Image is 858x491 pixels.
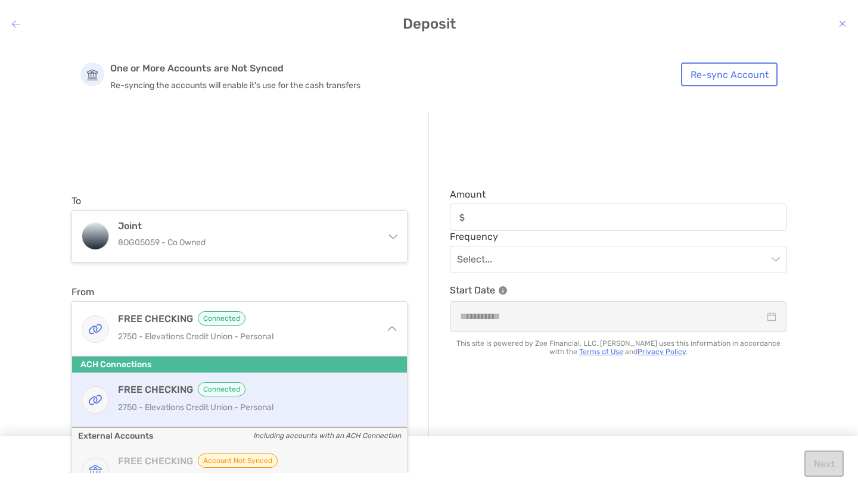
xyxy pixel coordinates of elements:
h4: FREE CHECKING [118,454,387,468]
img: Information Icon [499,286,507,295]
p: External Accounts [72,427,407,444]
span: Account not Synced [198,454,278,468]
p: 2750 - Elevations Credit Union - Personal [118,400,387,415]
p: This site is powered by Zoe Financial, LLC. [PERSON_NAME] uses this information in accordance wit... [450,339,786,356]
input: Amountinput icon [470,212,786,223]
p: 2750 - Elevations Credit Union - Personal [118,329,375,344]
label: To [71,195,81,207]
span: Amount [450,189,786,200]
p: Re-syncing the accounts will enable it's use for the cash transfers [110,80,688,90]
a: Terms of Use [579,348,623,356]
a: Privacy Policy [638,348,686,356]
span: Frequency [450,231,786,242]
i: Including accounts with an ACH Connection [253,429,401,443]
span: Connected [198,311,245,326]
h4: FREE CHECKING [118,311,375,326]
img: Account Icon [80,62,104,86]
img: FREE CHECKING [82,458,108,484]
span: Connected [198,382,245,396]
img: FREE CHECKING [82,316,108,342]
p: 8OG05059 - Co Owned [118,235,375,250]
label: From [71,286,94,298]
p: One or More Accounts are Not Synced [110,62,688,74]
p: 2750 - Elevations Credit Union - Personal [118,471,387,486]
img: input icon [459,213,465,222]
button: Re-sync Account [681,62,778,86]
img: Joint [82,223,108,249]
h4: Joint [118,220,375,232]
p: ACH Connections [72,356,407,373]
h4: FREE CHECKING [118,382,387,396]
p: Start Date [450,283,786,298]
img: FREE CHECKING [82,387,108,413]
